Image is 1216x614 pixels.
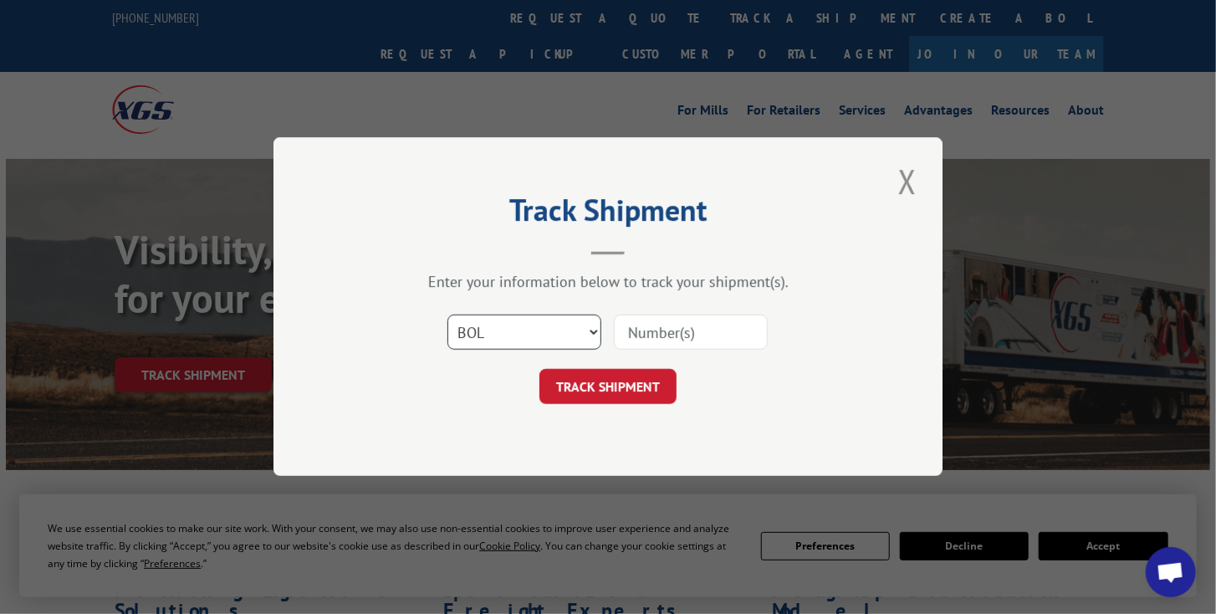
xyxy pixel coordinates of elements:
input: Number(s) [614,315,768,350]
button: TRACK SHIPMENT [539,370,677,405]
button: Close modal [893,158,922,204]
a: Open chat [1146,547,1196,597]
h2: Track Shipment [357,198,859,230]
div: Enter your information below to track your shipment(s). [357,273,859,292]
